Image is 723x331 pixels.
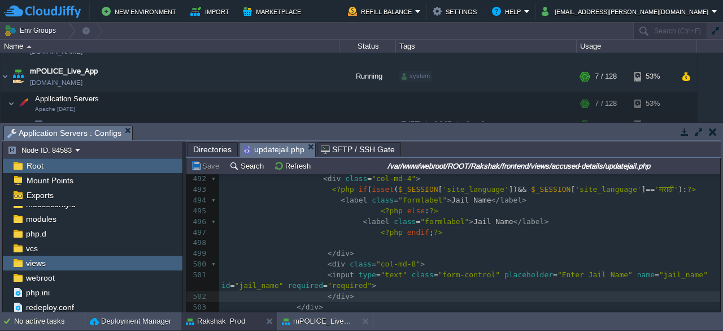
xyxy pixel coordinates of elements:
[416,217,420,226] span: =
[345,174,367,183] span: class
[407,207,425,215] span: else
[332,270,354,279] span: input
[412,270,434,279] span: class
[24,190,55,200] a: Exports
[492,5,524,18] button: Help
[429,207,438,215] span: ?>
[1,62,10,93] img: AMDAwAAAACH5BAEAAAAALAAAAAABAAEAAAICRAEAOw==
[531,185,570,194] span: $_SESSION
[348,5,415,18] button: Refill Balance
[306,303,319,311] span: div
[229,161,267,171] button: Search
[401,121,485,128] span: [DATE]-php-8.2.27-almalinux-9
[337,292,350,300] span: div
[394,185,398,194] span: (
[433,5,480,18] button: Settings
[328,260,332,268] span: <
[438,185,443,194] span: [
[24,161,45,171] a: Root
[553,270,558,279] span: =
[687,185,696,194] span: ?>
[372,281,376,290] span: >
[509,185,518,194] span: ])
[655,185,678,194] span: 'मराठी'
[381,270,407,279] span: "text"
[491,196,500,204] span: </
[47,121,76,130] span: Node ID:
[381,228,403,237] span: <?php
[438,270,500,279] span: "form-control"
[323,281,328,290] span: =
[10,62,26,93] img: AMDAwAAAACH5BAEAAAAALAAAAAABAAEAAAICRAEAOw==
[504,270,553,279] span: placeholder
[367,185,372,194] span: (
[30,67,98,78] span: mPOLICE_Live_App
[34,95,101,105] span: Application Servers
[359,185,368,194] span: if
[24,302,76,312] span: redeploy.conf
[469,217,473,226] span: >
[186,248,209,259] div: 499
[376,270,381,279] span: =
[24,175,75,186] a: Mount Points
[425,207,429,215] span: :
[634,117,671,134] div: 53%
[186,316,245,327] button: Rakshak_Prod
[398,196,447,204] span: "formlabel"
[186,206,209,217] div: 495
[447,196,451,204] span: >
[372,174,416,183] span: "col-md-4"
[24,273,56,283] a: webroot
[24,243,40,253] a: vcs
[30,47,82,58] a: [DOMAIN_NAME]
[337,249,350,257] span: div
[381,207,403,215] span: <?php
[332,185,354,194] span: <?php
[221,281,230,290] span: id
[102,5,180,18] button: New Environment
[394,196,398,204] span: =
[372,260,376,268] span: =
[243,143,304,157] span: updatejail.php
[1,40,339,53] div: Name
[350,249,354,257] span: >
[575,185,641,194] span: 'site_language'
[4,23,60,38] button: Env Groups
[634,62,671,93] div: 53%
[434,228,443,237] span: ?>
[655,270,659,279] span: =
[30,78,82,89] a: [DOMAIN_NAME]
[90,316,171,327] button: Deployment Manager
[500,196,522,204] span: label
[429,228,434,237] span: ;
[186,174,209,184] div: 492
[367,217,389,226] span: label
[407,228,429,237] span: endif
[234,281,283,290] span: "jail_name"
[319,303,323,311] span: >
[522,217,544,226] span: label
[24,258,47,268] a: views
[7,145,75,155] button: Node ID: 84583
[24,214,58,224] span: modules
[570,185,575,194] span: [
[634,93,671,116] div: 53%
[190,5,233,18] button: Import
[14,312,85,330] div: No active tasks
[558,270,633,279] span: "Enter Jail Name"
[297,303,306,311] span: </
[8,93,15,116] img: AMDAwAAAACH5BAEAAAAALAAAAAABAAEAAAICRAEAOw==
[328,249,337,257] span: </
[186,238,209,248] div: 498
[513,217,522,226] span: </
[434,270,438,279] span: =
[328,174,341,183] span: div
[15,93,31,116] img: AMDAwAAAACH5BAEAAAAALAAAAAABAAEAAAICRAEAOw==
[24,229,48,239] a: php.d
[186,184,209,195] div: 493
[282,316,353,327] button: mPOLICE_Live_App
[678,185,687,194] span: ):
